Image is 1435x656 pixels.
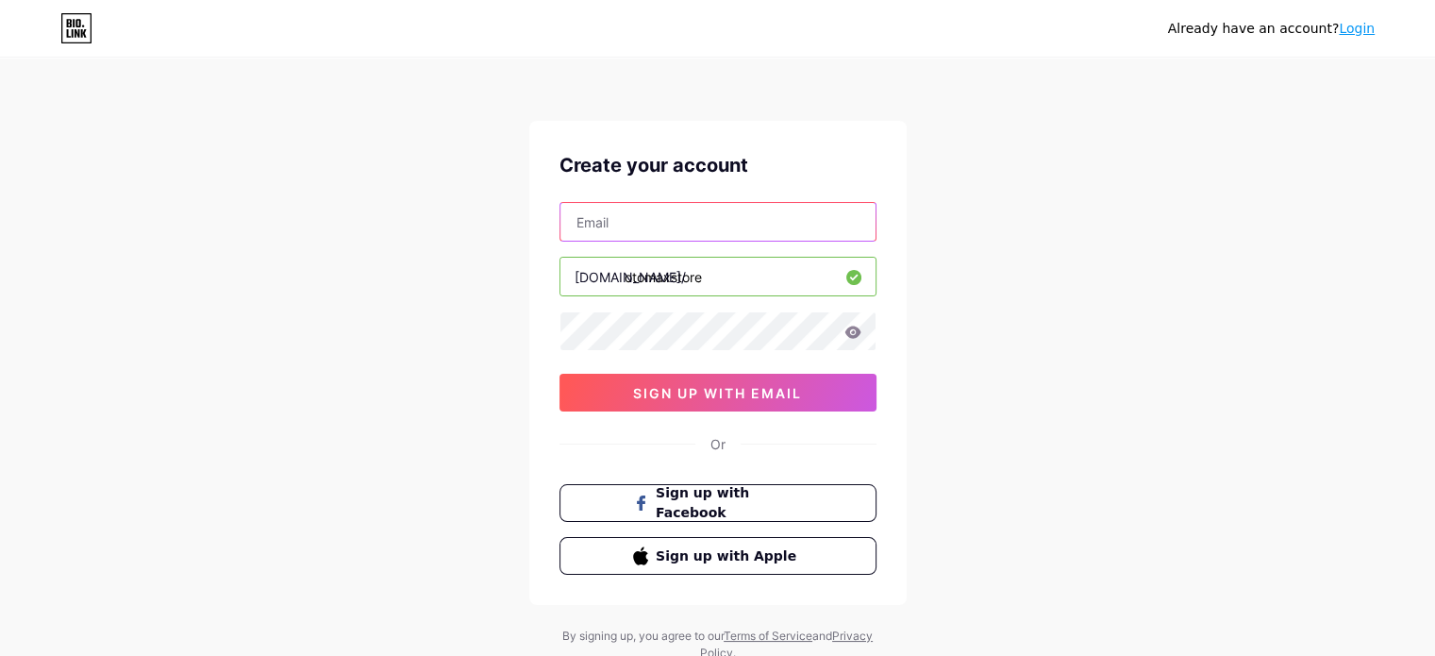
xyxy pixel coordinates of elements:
[560,258,876,295] input: username
[560,203,876,241] input: Email
[559,374,876,412] button: sign up with email
[633,385,802,401] span: sign up with email
[656,547,802,566] span: Sign up with Apple
[710,434,726,454] div: Or
[656,483,802,523] span: Sign up with Facebook
[724,629,812,643] a: Terms of Service
[1168,19,1375,39] div: Already have an account?
[559,537,876,575] button: Sign up with Apple
[1339,21,1375,36] a: Login
[559,151,876,179] div: Create your account
[575,267,686,287] div: [DOMAIN_NAME]/
[559,484,876,522] button: Sign up with Facebook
